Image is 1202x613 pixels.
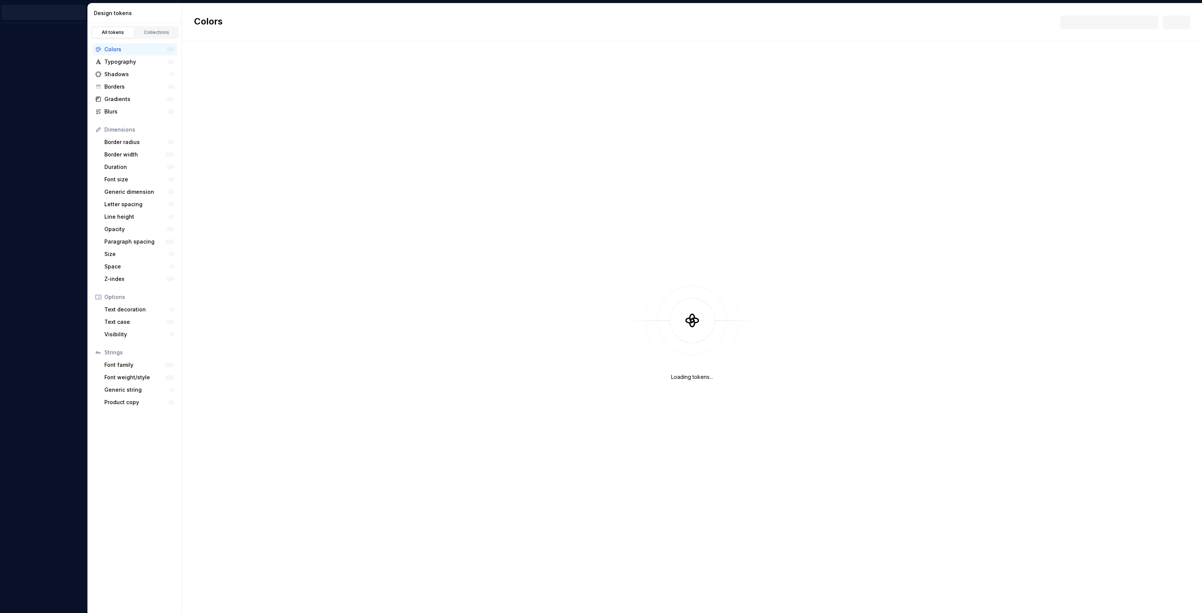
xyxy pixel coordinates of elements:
div: Product copy [104,398,168,406]
a: Product copy [101,396,177,408]
div: Font size [104,176,169,183]
a: Font weight/style [101,371,177,383]
div: Font weight/style [104,374,165,381]
div: Loading tokens... [671,373,713,381]
div: Opacity [104,225,166,233]
a: Font size [101,173,177,185]
a: Space [101,261,177,273]
div: Blurs [104,108,168,115]
div: Font family [104,361,165,369]
div: Strings [104,349,174,356]
a: Generic dimension [101,186,177,198]
a: Borders [92,81,177,93]
div: Text decoration [104,306,170,313]
div: Letter spacing [104,201,168,208]
div: Visibility [104,331,170,338]
div: Gradients [104,95,166,103]
a: Duration [101,161,177,173]
div: Dimensions [104,126,174,133]
a: Line height [101,211,177,223]
div: Borders [104,83,168,90]
div: Typography [104,58,168,66]
div: Duration [104,163,167,171]
a: Gradients [92,93,177,105]
div: Text case [104,318,166,326]
a: Shadows [92,68,177,80]
div: Colors [104,46,167,53]
a: Size [101,248,177,260]
a: Letter spacing [101,198,177,210]
a: Paragraph spacing [101,236,177,248]
a: Text decoration [101,303,177,316]
div: Border radius [104,138,168,146]
a: Border width [101,149,177,161]
a: Colors [92,43,177,55]
a: Visibility [101,328,177,340]
div: Generic dimension [104,188,168,196]
h2: Colors [194,15,223,29]
a: Blurs [92,106,177,118]
div: Border width [104,151,165,158]
a: Z-index [101,273,177,285]
div: Options [104,293,174,301]
div: Paragraph spacing [104,238,165,245]
a: Border radius [101,136,177,148]
div: Generic string [104,386,170,394]
div: Space [104,263,170,270]
div: Line height [104,213,169,221]
div: Design tokens [94,9,179,17]
a: Text case [101,316,177,328]
div: Size [104,250,169,258]
a: Font family [101,359,177,371]
a: Opacity [101,223,177,235]
div: Z-index [104,275,166,283]
div: All tokens [94,29,132,35]
a: Typography [92,56,177,68]
div: Collections [138,29,176,35]
a: Generic string [101,384,177,396]
div: Shadows [104,70,170,78]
